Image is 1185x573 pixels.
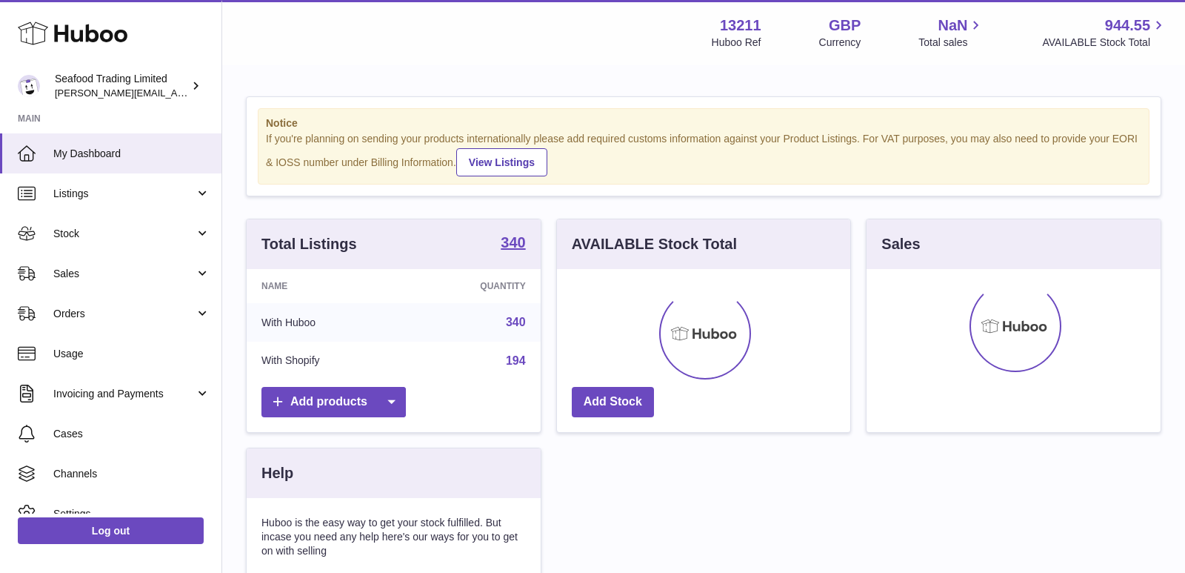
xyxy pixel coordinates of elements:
[712,36,761,50] div: Huboo Ref
[261,234,357,254] h3: Total Listings
[572,234,737,254] h3: AVAILABLE Stock Total
[53,427,210,441] span: Cases
[247,303,405,342] td: With Huboo
[261,463,293,483] h3: Help
[918,36,984,50] span: Total sales
[261,387,406,417] a: Add products
[405,269,541,303] th: Quantity
[55,72,188,100] div: Seafood Trading Limited
[53,147,210,161] span: My Dashboard
[1042,16,1167,50] a: 944.55 AVAILABLE Stock Total
[53,347,210,361] span: Usage
[506,354,526,367] a: 194
[55,87,297,99] span: [PERSON_NAME][EMAIL_ADDRESS][DOMAIN_NAME]
[1042,36,1167,50] span: AVAILABLE Stock Total
[261,516,526,558] p: Huboo is the easy way to get your stock fulfilled. But incase you need any help here's our ways f...
[829,16,861,36] strong: GBP
[918,16,984,50] a: NaN Total sales
[53,307,195,321] span: Orders
[1105,16,1150,36] span: 944.55
[572,387,654,417] a: Add Stock
[18,75,40,97] img: nathaniellynch@rickstein.com
[18,517,204,544] a: Log out
[506,316,526,328] a: 340
[938,16,967,36] span: NaN
[456,148,547,176] a: View Listings
[819,36,861,50] div: Currency
[720,16,761,36] strong: 13211
[53,387,195,401] span: Invoicing and Payments
[53,507,210,521] span: Settings
[501,235,525,250] strong: 340
[53,227,195,241] span: Stock
[501,235,525,253] a: 340
[247,342,405,380] td: With Shopify
[53,467,210,481] span: Channels
[266,132,1141,176] div: If you're planning on sending your products internationally please add required customs informati...
[53,267,195,281] span: Sales
[247,269,405,303] th: Name
[266,116,1141,130] strong: Notice
[53,187,195,201] span: Listings
[881,234,920,254] h3: Sales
